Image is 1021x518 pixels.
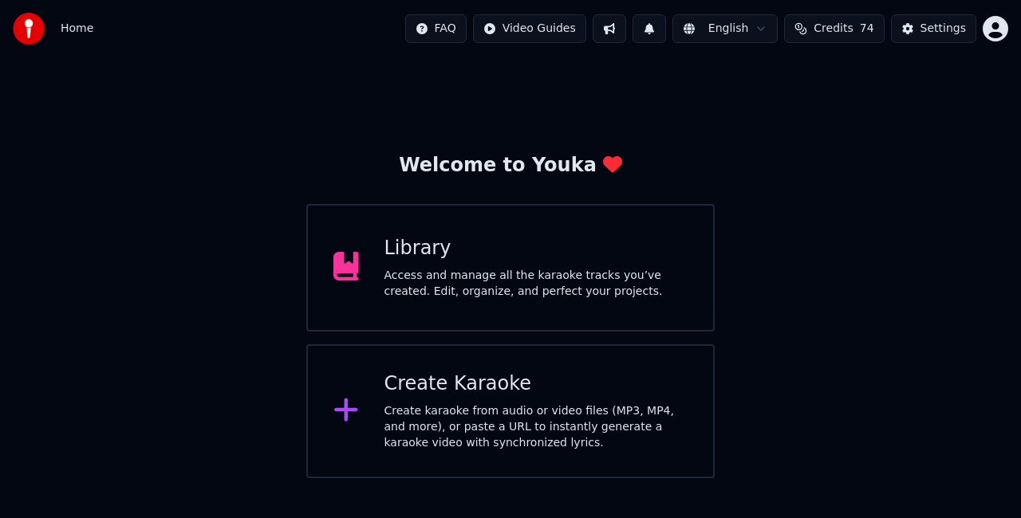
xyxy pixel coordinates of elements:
[61,21,93,37] nav: breadcrumb
[920,21,966,37] div: Settings
[860,21,874,37] span: 74
[814,21,853,37] span: Credits
[384,371,688,397] div: Create Karaoke
[61,21,93,37] span: Home
[384,236,688,261] div: Library
[891,14,976,43] button: Settings
[384,268,688,300] div: Access and manage all the karaoke tracks you’ve created. Edit, organize, and perfect your projects.
[399,153,622,179] div: Welcome to Youka
[784,14,884,43] button: Credits74
[384,403,688,451] div: Create karaoke from audio or video files (MP3, MP4, and more), or paste a URL to instantly genera...
[405,14,467,43] button: FAQ
[473,14,586,43] button: Video Guides
[13,13,45,45] img: youka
